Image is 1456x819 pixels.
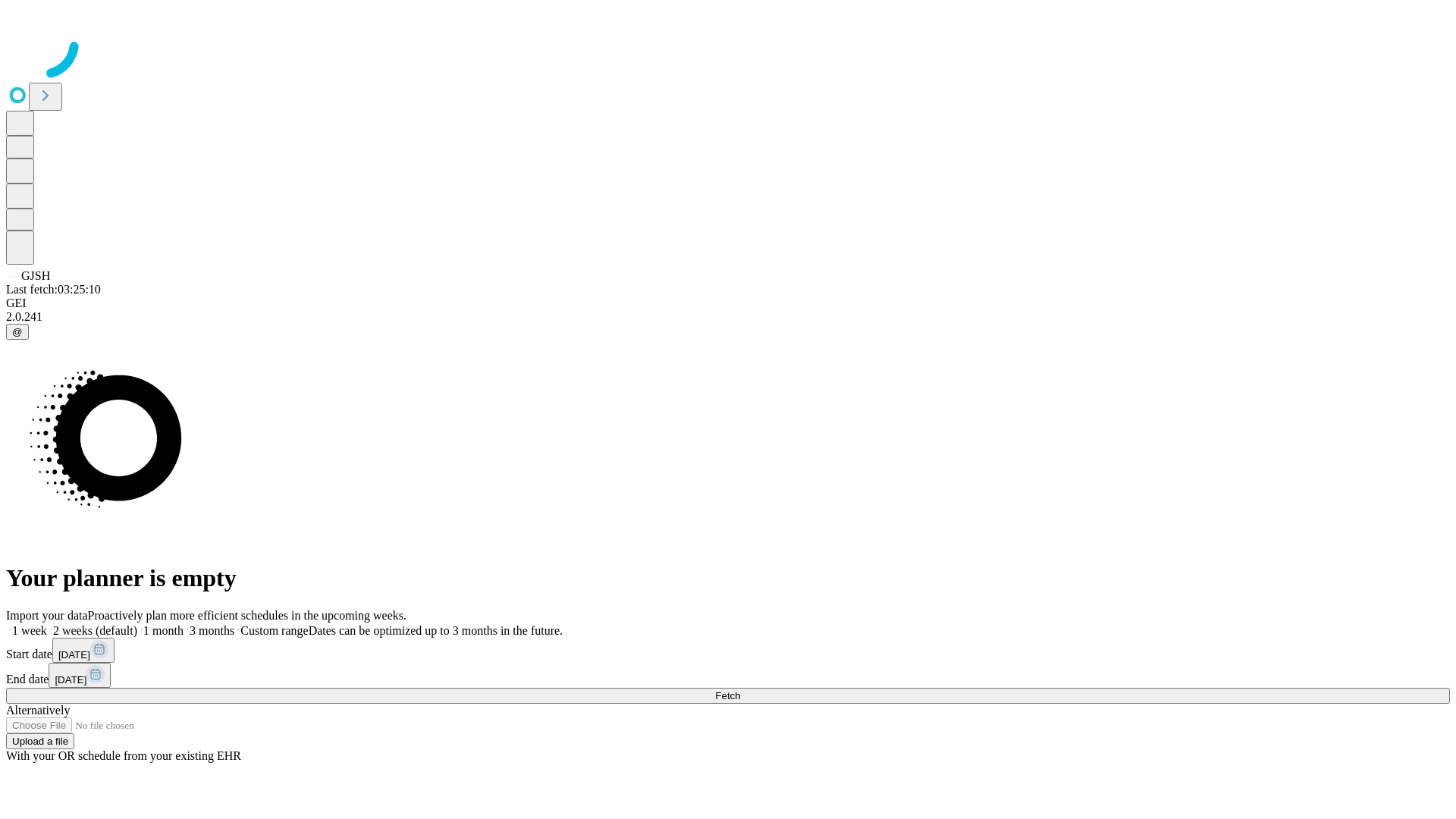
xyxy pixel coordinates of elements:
[88,609,406,622] span: Proactively plan more efficient schedules in the upcoming weeks.
[6,663,1450,688] div: End date
[6,283,101,296] span: Last fetch: 03:25:10
[240,624,308,637] span: Custom range
[143,624,184,637] span: 1 month
[6,688,1450,704] button: Fetch
[6,564,1450,592] h1: Your planner is empty
[6,749,241,762] span: With your OR schedule from your existing EHR
[6,324,29,340] button: @
[190,624,234,637] span: 3 months
[715,690,740,701] span: Fetch
[6,609,88,622] span: Import your data
[12,326,23,337] span: @
[309,624,563,637] span: Dates can be optimized up to 3 months in the future.
[6,310,1450,324] div: 2.0.241
[6,704,70,717] span: Alternatively
[52,638,115,663] button: [DATE]
[6,638,1450,663] div: Start date
[49,663,111,688] button: [DATE]
[58,649,90,661] span: [DATE]
[53,624,137,637] span: 2 weeks (default)
[6,733,74,749] button: Upload a file
[55,674,86,686] span: [DATE]
[21,269,50,282] span: GJSH
[6,297,1450,310] div: GEI
[12,624,47,637] span: 1 week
